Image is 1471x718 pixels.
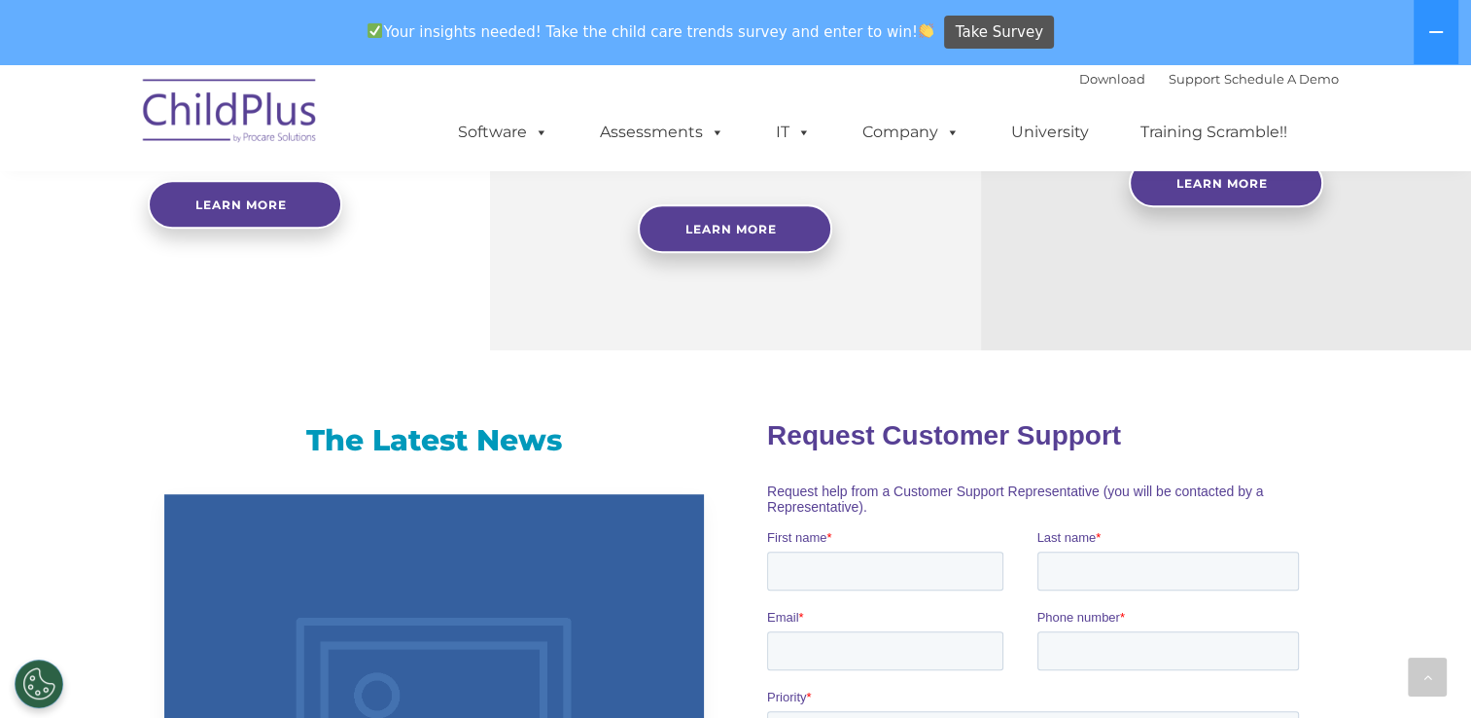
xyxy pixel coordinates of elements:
[580,113,744,152] a: Assessments
[956,16,1043,50] span: Take Survey
[919,23,933,38] img: 👏
[1224,71,1339,87] a: Schedule A Demo
[1079,71,1339,87] font: |
[1121,113,1307,152] a: Training Scramble!!
[195,197,287,212] span: Learn more
[164,421,704,460] h3: The Latest News
[1169,71,1220,87] a: Support
[843,113,979,152] a: Company
[148,180,342,229] a: Learn more
[756,113,830,152] a: IT
[270,208,353,223] span: Phone number
[270,128,330,143] span: Last name
[368,23,382,38] img: ✅
[638,204,832,253] a: Learn More
[1176,176,1268,191] span: Learn More
[133,65,328,162] img: ChildPlus by Procare Solutions
[438,113,568,152] a: Software
[992,113,1108,152] a: University
[1079,71,1145,87] a: Download
[15,660,63,708] button: Cookies Settings
[944,16,1054,50] a: Take Survey
[1129,159,1323,207] a: Learn More
[360,13,942,51] span: Your insights needed! Take the child care trends survey and enter to win!
[685,222,777,236] span: Learn More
